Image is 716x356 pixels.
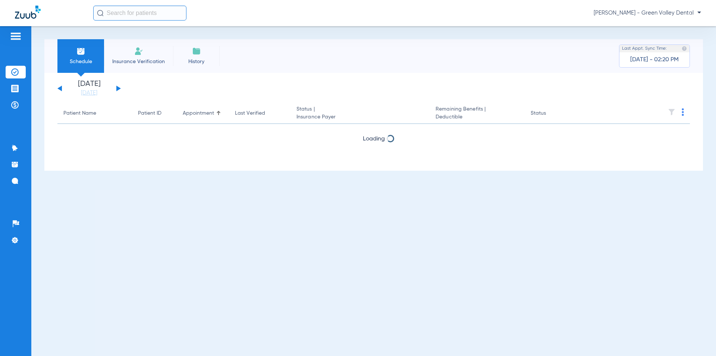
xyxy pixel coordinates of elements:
div: Patient ID [138,109,161,117]
div: Last Verified [235,109,285,117]
img: last sync help info [682,46,687,51]
li: [DATE] [67,80,112,97]
img: filter.svg [668,108,675,116]
span: [DATE] - 02:20 PM [630,56,679,64]
div: Last Verified [235,109,265,117]
span: Schedule [63,58,98,65]
img: History [192,47,201,56]
div: Appointment [183,109,223,117]
th: Status [525,103,575,124]
span: History [179,58,214,65]
div: Patient Name [63,109,126,117]
img: Zuub Logo [15,6,41,19]
span: Loading [363,136,385,142]
span: Deductible [436,113,518,121]
img: Schedule [76,47,85,56]
span: [PERSON_NAME] - Green Valley Dental [594,9,701,17]
input: Search for patients [93,6,186,21]
img: Manual Insurance Verification [134,47,143,56]
div: Patient Name [63,109,96,117]
img: Search Icon [97,10,104,16]
div: Patient ID [138,109,171,117]
th: Remaining Benefits | [430,103,524,124]
th: Status | [291,103,430,124]
span: Last Appt. Sync Time: [622,45,667,52]
img: hamburger-icon [10,32,22,41]
img: group-dot-blue.svg [682,108,684,116]
span: Insurance Payer [296,113,424,121]
div: Appointment [183,109,214,117]
span: Insurance Verification [110,58,167,65]
span: Loading [363,156,385,162]
a: [DATE] [67,89,112,97]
